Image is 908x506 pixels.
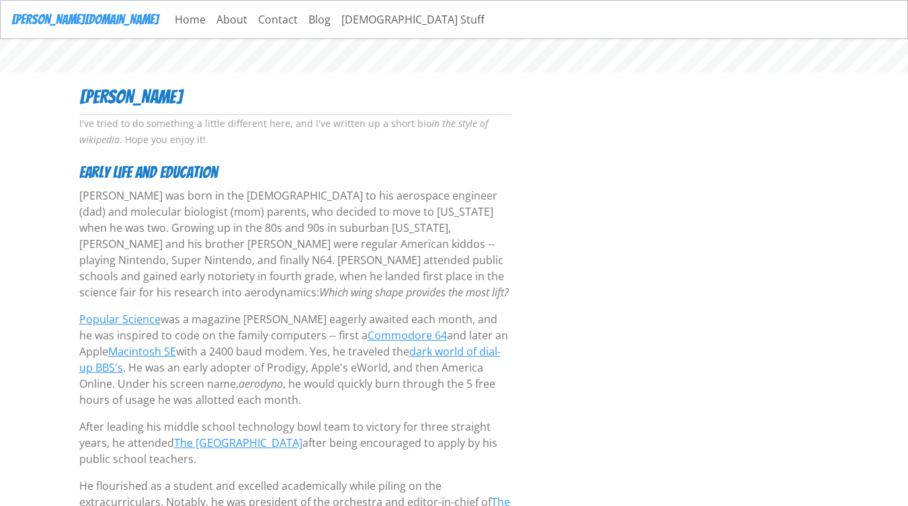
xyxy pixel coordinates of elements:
small: I've tried to do something a little different here, and I've written up a short bio . Hope you en... [79,117,488,146]
a: The [GEOGRAPHIC_DATA] [174,435,302,450]
p: [PERSON_NAME] was born in the [DEMOGRAPHIC_DATA] to his aerospace engineer (dad) and molecular bi... [79,187,510,300]
a: Popular Science [79,312,161,327]
h4: Early life and education [79,163,510,183]
a: Home [169,6,211,33]
a: [PERSON_NAME][DOMAIN_NAME] [11,6,159,33]
a: About [211,6,253,33]
a: dark world of dial-up BBS's [79,344,501,375]
a: [DEMOGRAPHIC_DATA] Stuff [336,6,490,33]
a: Contact [253,6,303,33]
em: aerodyno [239,376,283,391]
a: Commodore 64 [368,328,447,343]
h3: [PERSON_NAME] [79,86,510,109]
a: Blog [303,6,336,33]
p: After leading his middle school technology bowl team to victory for three straight years, he atte... [79,419,510,467]
em: in the style of wikipedia [79,117,488,146]
a: Macintosh SE [108,344,176,359]
em: Which wing shape provides the most lift? [319,285,509,300]
p: was a magazine [PERSON_NAME] eagerly awaited each month, and he was inspired to code on the famil... [79,311,510,408]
